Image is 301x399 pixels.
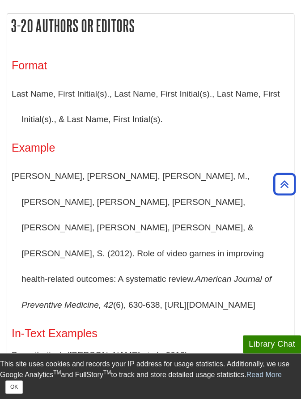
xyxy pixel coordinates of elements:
h3: In-Text Examples [12,327,289,340]
a: Back to Top [270,178,299,190]
h3: Format [12,59,289,72]
button: Library Chat [243,335,301,353]
a: Read More [246,371,282,378]
h3: Example [12,141,289,154]
p: Last Name, First Initial(s)., Last Name, First Initial(s)., Last Name, First Initial(s)., & Last ... [12,81,289,132]
p: Parenthetical: ([PERSON_NAME] et al., 2012) [12,349,289,362]
h2: 3-20 Authors or Editors [7,14,294,38]
p: [PERSON_NAME], [PERSON_NAME], [PERSON_NAME], M., [PERSON_NAME], [PERSON_NAME], [PERSON_NAME], [PE... [12,163,289,318]
button: Close [5,380,23,394]
sup: TM [103,369,111,376]
sup: TM [53,369,61,376]
i: American Journal of Preventive Medicine, 42 [21,274,271,310]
